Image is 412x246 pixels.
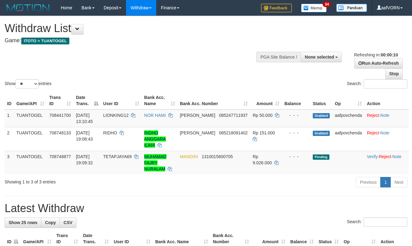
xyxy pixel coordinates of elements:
th: Op: activate to sort column ascending [332,92,365,109]
td: 1 [5,109,14,127]
a: Note [380,113,390,118]
span: [PERSON_NAME] [180,130,215,135]
h4: Game: [5,38,268,44]
a: NOR HAMI [144,113,166,118]
td: TUANTOGEL [14,127,47,151]
th: Status [310,92,332,109]
span: CSV [63,220,72,225]
span: 708748877 [49,154,71,159]
th: Balance [282,92,310,109]
span: Show 25 rows [9,220,37,225]
h1: Withdraw List [5,22,268,35]
a: CSV [59,217,76,228]
td: TUANTOGEL [14,109,47,127]
span: [DATE] 19:08:43 [76,130,93,141]
a: Note [392,154,402,159]
h1: Latest Withdraw [5,202,407,215]
span: [DATE] 19:09:32 [76,154,93,165]
span: Rp 50.000 [253,113,273,118]
th: Trans ID: activate to sort column ascending [47,92,74,109]
a: Stop [385,68,403,79]
th: Amount: activate to sort column ascending [250,92,282,109]
a: Reject [367,130,379,135]
div: - - - [284,130,308,136]
a: Reject [379,154,391,159]
a: Show 25 rows [5,217,41,228]
img: Feedback.jpg [261,4,292,12]
td: · [364,127,409,151]
span: Grabbed [313,131,330,136]
button: None selected [301,52,342,62]
span: Refreshing in: [354,52,398,57]
a: Next [390,177,407,187]
div: Showing 1 to 3 of 3 entries [5,176,167,185]
select: Showentries [15,79,39,88]
img: panduan.png [336,4,367,12]
a: Note [380,130,390,135]
a: Previous [356,177,381,187]
span: [DATE] 13:10:45 [76,113,93,124]
input: Search: [364,217,407,227]
span: [PERSON_NAME] [180,113,215,118]
span: Copy 085247711937 to clipboard [219,113,247,118]
span: 708748133 [49,130,71,135]
th: Bank Acc. Number: activate to sort column ascending [177,92,250,109]
span: Grabbed [313,113,330,118]
div: PGA Site Balance / [256,52,301,62]
th: ID [5,92,14,109]
td: aafpovchenda [332,109,365,127]
label: Show entries [5,79,51,88]
span: RIDHO [103,130,117,135]
th: Date Trans.: activate to sort column descending [73,92,100,109]
span: TETAPJAYA69 [103,154,132,159]
img: Button%20Memo.svg [301,4,327,12]
a: Copy [41,217,60,228]
span: Rp 151.000 [253,130,275,135]
td: 2 [5,127,14,151]
span: Copy 085218091402 to clipboard [219,130,247,135]
a: Reject [367,113,379,118]
span: Pending [313,154,329,160]
span: 34 [323,2,331,7]
a: RIDHO ANGGARA ILAHI [144,130,166,148]
th: Game/API: activate to sort column ascending [14,92,47,109]
span: Copy [45,220,56,225]
td: aafpovchenda [332,127,365,151]
td: TUANTOGEL [14,151,47,174]
img: MOTION_logo.png [5,3,51,12]
span: 708441700 [49,113,71,118]
td: · · [364,151,409,174]
span: ITOTO > TUANTOGEL [21,38,69,44]
a: MUHAMAD FAJRY NURALAM [144,154,166,171]
div: - - - [284,112,308,118]
input: Search: [364,79,407,88]
span: None selected [305,55,334,59]
td: 3 [5,151,14,174]
th: Action [364,92,409,109]
div: - - - [284,154,308,160]
a: Verify [367,154,377,159]
th: Bank Acc. Name: activate to sort column ascending [142,92,177,109]
a: Run Auto-Refresh [354,58,403,68]
label: Search: [347,217,407,227]
span: MANDIRI [180,154,198,159]
span: Copy 1310015600705 to clipboard [202,154,233,159]
span: LIONKING12 [103,113,128,118]
span: Rp 9.026.000 [253,154,272,165]
th: User ID: activate to sort column ascending [101,92,142,109]
a: 1 [380,177,391,187]
strong: 00:00:10 [381,52,398,57]
label: Search: [347,79,407,88]
td: · [364,109,409,127]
